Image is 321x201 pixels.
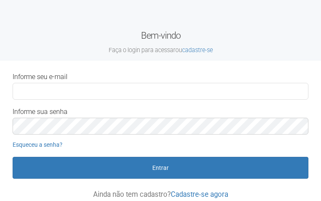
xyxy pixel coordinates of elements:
[13,190,308,198] p: Ainda não tem cadastro?
[175,47,213,53] span: ou
[13,73,68,81] label: Informe seu e-mail
[13,157,308,179] button: Entrar
[6,29,315,54] h2: Bem-vindo
[6,46,315,54] small: Faça o login para acessar
[171,190,228,198] a: Cadastre-se agora
[182,47,213,53] a: cadastre-se
[13,141,63,148] a: Esqueceu a senha?
[13,108,68,116] label: Informe sua senha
